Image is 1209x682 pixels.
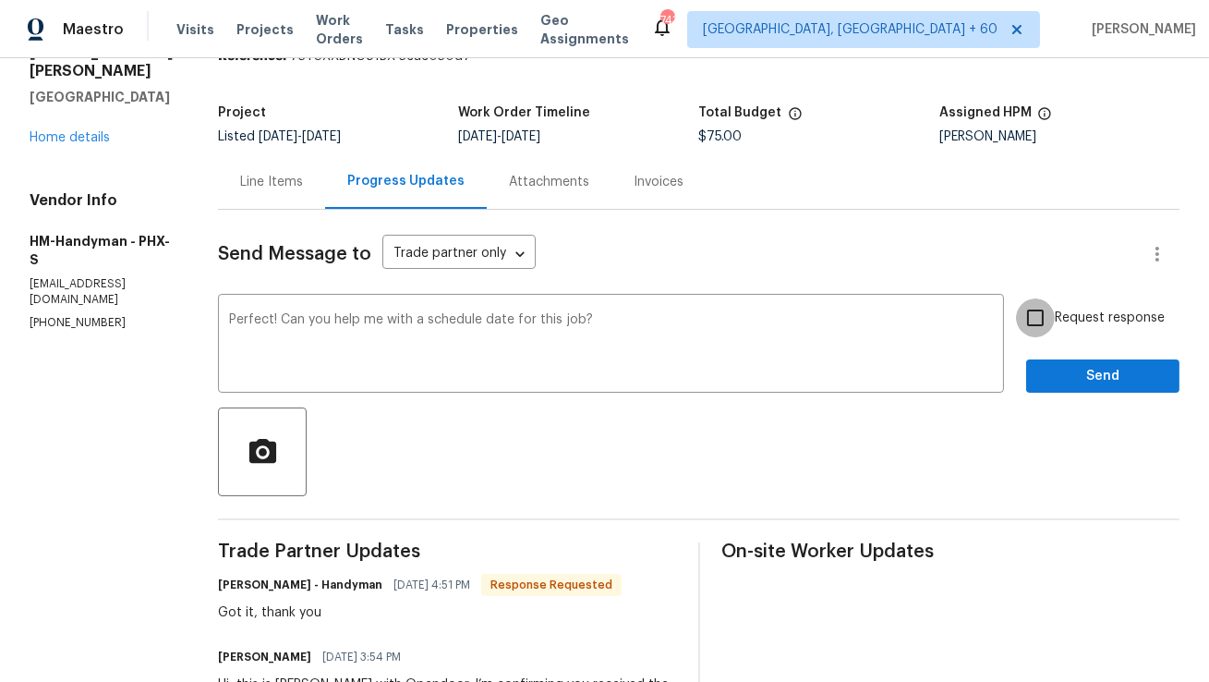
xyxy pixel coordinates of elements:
[660,11,673,30] div: 743
[218,245,371,263] span: Send Message to
[509,173,589,191] div: Attachments
[483,576,620,594] span: Response Requested
[30,276,174,308] p: [EMAIL_ADDRESS][DOMAIN_NAME]
[240,173,303,191] div: Line Items
[302,130,341,143] span: [DATE]
[458,106,590,119] h5: Work Order Timeline
[722,542,1180,561] span: On-site Worker Updates
[218,106,266,119] h5: Project
[259,130,297,143] span: [DATE]
[30,131,110,144] a: Home details
[218,648,311,666] h6: [PERSON_NAME]
[30,315,174,331] p: [PHONE_NUMBER]
[1055,309,1165,328] span: Request response
[699,106,782,119] h5: Total Budget
[939,106,1032,119] h5: Assigned HPM
[703,20,997,39] span: [GEOGRAPHIC_DATA], [GEOGRAPHIC_DATA] + 60
[30,43,174,80] h2: [STREET_ADDRESS][PERSON_NAME]
[1026,359,1179,394] button: Send
[322,648,401,666] span: [DATE] 3:54 PM
[699,130,743,143] span: $75.00
[393,576,470,594] span: [DATE] 4:51 PM
[502,130,540,143] span: [DATE]
[218,603,622,622] div: Got it, thank you
[347,172,465,190] div: Progress Updates
[1041,365,1165,388] span: Send
[63,20,124,39] span: Maestro
[236,20,294,39] span: Projects
[316,11,363,48] span: Work Orders
[382,239,536,270] div: Trade partner only
[385,23,424,36] span: Tasks
[788,106,803,130] span: The total cost of line items that have been proposed by Opendoor. This sum includes line items th...
[458,130,497,143] span: [DATE]
[30,232,174,269] h5: HM-Handyman - PHX-S
[634,173,683,191] div: Invoices
[218,542,676,561] span: Trade Partner Updates
[939,130,1179,143] div: [PERSON_NAME]
[218,130,341,143] span: Listed
[540,11,629,48] span: Geo Assignments
[176,20,214,39] span: Visits
[30,191,174,210] h4: Vendor Info
[1084,20,1196,39] span: [PERSON_NAME]
[218,576,382,594] h6: [PERSON_NAME] - Handyman
[259,130,341,143] span: -
[229,313,993,378] textarea: Perfect! Can you help me with a schedule date for this job?
[458,130,540,143] span: -
[1037,106,1052,130] span: The hpm assigned to this work order.
[30,88,174,106] h5: [GEOGRAPHIC_DATA]
[446,20,518,39] span: Properties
